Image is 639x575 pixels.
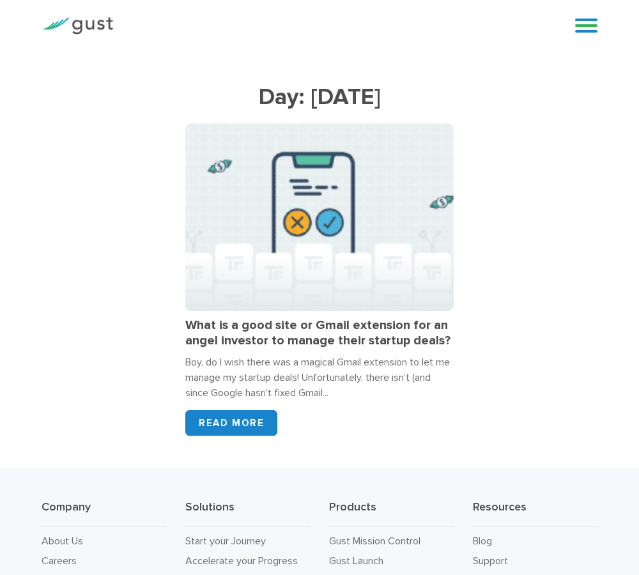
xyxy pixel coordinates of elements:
a: Careers [42,555,77,567]
h1: Day: [DATE] [42,83,597,111]
a: Support [473,555,508,567]
div: Boy, do I wish there was a magical Gmail extension to let me manage my startup deals! Unfortunate... [185,355,454,401]
h3: Products [329,500,454,526]
a: Blog [473,535,492,547]
h3: Solutions [185,500,310,526]
a: Start your Journey [185,535,266,547]
h3: Resources [473,500,597,526]
img: Gust Logo [42,17,113,34]
a: Gust Launch [329,555,383,567]
img: Trade Signal Fundraising Strategy [185,123,454,311]
a: About Us [42,535,83,547]
a: Gust Mission Control [329,535,420,547]
a: Accelerate your Progress [185,555,298,567]
a: Read More [185,410,277,436]
a: What is a good site or Gmail extension for an angel investor to manage their startup deals? [185,318,450,348]
h3: Company [42,500,166,526]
